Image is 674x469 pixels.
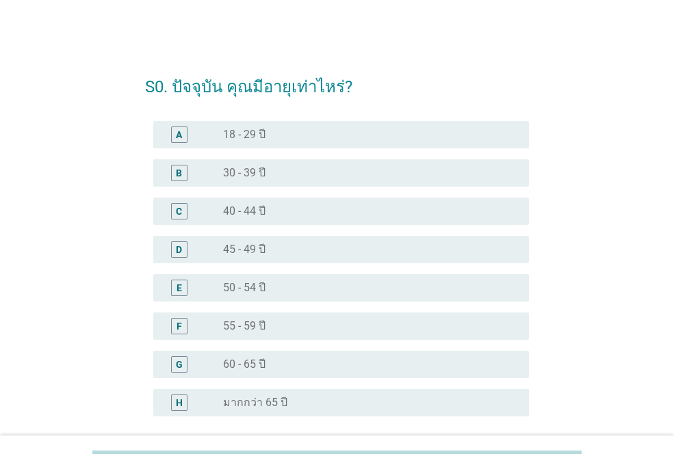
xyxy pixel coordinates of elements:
[223,281,265,295] label: 50 - 54 ปี
[223,358,265,371] label: 60 - 65 ปี
[176,357,183,371] div: G
[223,128,265,142] label: 18 - 29 ปี
[223,166,265,180] label: 30 - 39 ปี
[177,319,182,333] div: F
[176,204,182,218] div: C
[223,396,287,410] label: มากกว่า 65 ปี
[176,165,182,180] div: B
[176,242,182,256] div: D
[176,127,182,142] div: A
[223,319,265,333] label: 55 - 59 ปี
[223,204,265,218] label: 40 - 44 ปี
[145,61,529,99] h2: S0. ปัจจุบัน คุณมีอายุเท่าไหร่?
[176,395,183,410] div: H
[223,243,265,256] label: 45 - 49 ปี
[177,280,182,295] div: E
